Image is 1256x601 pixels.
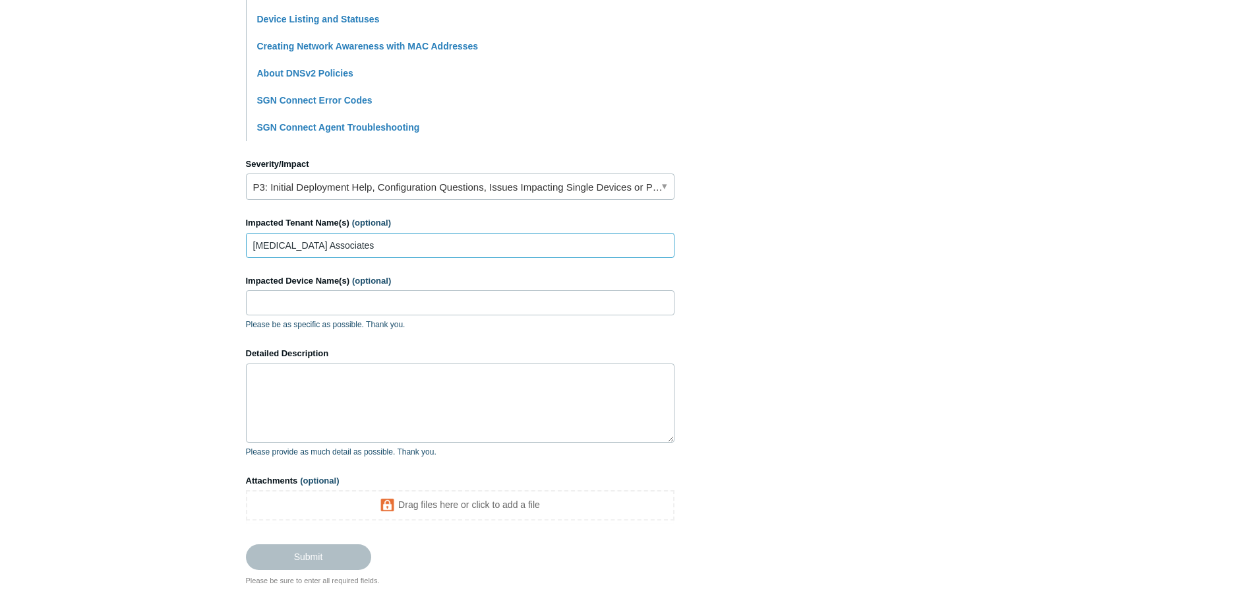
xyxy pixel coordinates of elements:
p: Please be as specific as possible. Thank you. [246,319,674,331]
a: About DNSv2 Policies [257,68,353,79]
span: (optional) [352,276,391,286]
div: Please be sure to enter all required fields. [246,575,674,586]
label: Attachments [246,474,674,488]
input: Submit [246,544,371,569]
p: Please provide as much detail as possible. Thank you. [246,446,674,458]
a: Device Listing and Statuses [257,14,380,24]
label: Impacted Tenant Name(s) [246,216,674,230]
span: (optional) [300,476,339,486]
label: Detailed Description [246,347,674,360]
span: (optional) [352,218,391,228]
label: Impacted Device Name(s) [246,274,674,288]
a: SGN Connect Agent Troubleshooting [257,122,420,133]
a: SGN Connect Error Codes [257,95,373,106]
label: Severity/Impact [246,158,674,171]
a: Creating Network Awareness with MAC Addresses [257,41,479,51]
a: P3: Initial Deployment Help, Configuration Questions, Issues Impacting Single Devices or Past Out... [246,174,674,200]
